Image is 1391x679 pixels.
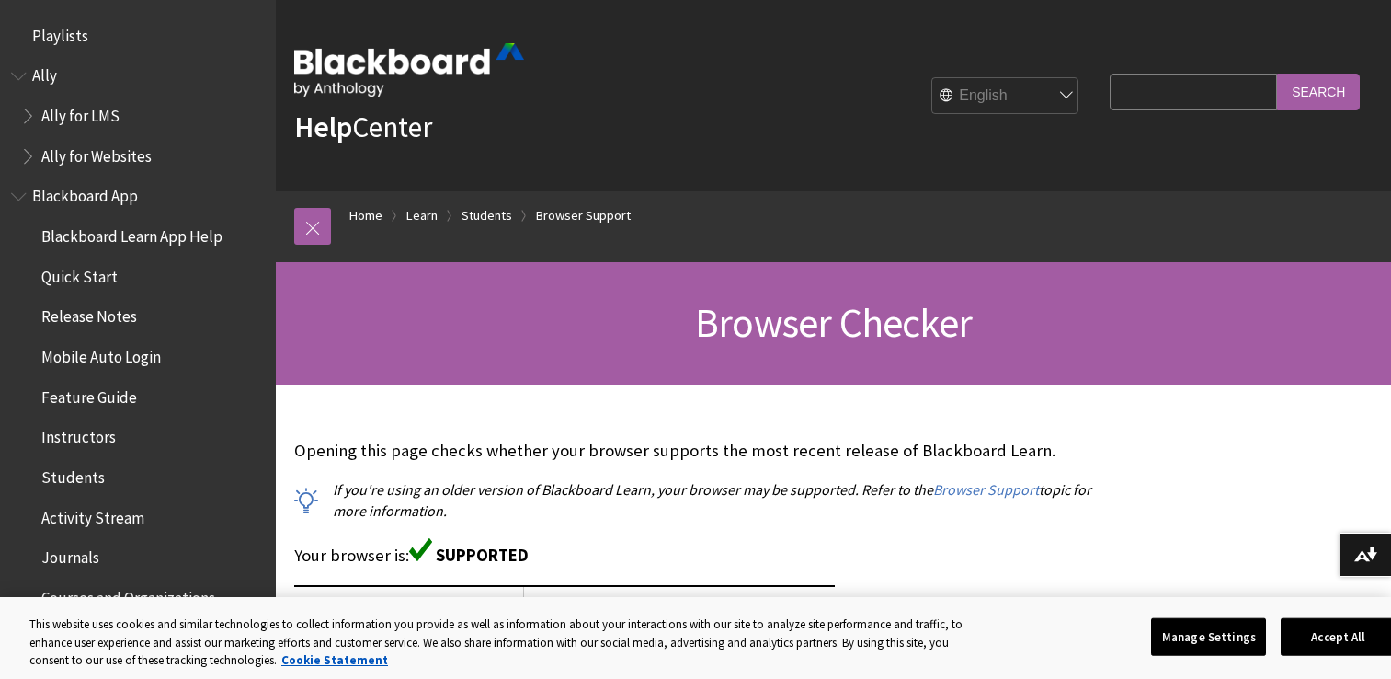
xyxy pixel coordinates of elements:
[294,109,352,145] strong: Help
[41,422,116,447] span: Instructors
[41,341,161,366] span: Mobile Auto Login
[41,221,222,246] span: Blackboard Learn App Help
[41,543,99,568] span: Journals
[41,141,152,166] span: Ally for Websites
[41,582,215,607] span: Courses and Organizations
[41,382,137,407] span: Feature Guide
[41,462,105,487] span: Students
[536,204,631,227] a: Browser Support
[406,204,438,227] a: Learn
[294,479,1100,521] p: If you're using an older version of Blackboard Learn, your browser may be supported. Refer to the...
[349,204,382,227] a: Home
[41,261,118,286] span: Quick Start
[11,61,265,172] nav: Book outline for Anthology Ally Help
[29,616,974,670] div: This website uses cookies and similar technologies to collect information you provide as well as ...
[436,545,529,566] span: SUPPORTED
[281,652,388,668] a: More information about your privacy, opens in a new tab
[294,109,432,145] a: HelpCenter
[1277,74,1360,109] input: Search
[294,538,1100,568] p: Your browser is:
[11,20,265,52] nav: Book outline for Playlists
[932,78,1079,115] select: Site Language Selector
[294,43,524,97] img: Blackboard by Anthology
[695,297,972,348] span: Browser Checker
[294,586,524,634] td: Operating System
[32,181,138,206] span: Blackboard App
[41,100,120,125] span: Ally for LMS
[409,538,432,561] img: Green supported icon
[462,204,512,227] a: Students
[41,502,144,527] span: Activity Stream
[32,61,57,86] span: Ally
[933,480,1039,500] a: Browser Support
[1151,617,1266,656] button: Manage Settings
[32,20,88,45] span: Playlists
[294,439,1100,463] p: Opening this page checks whether your browser supports the most recent release of Blackboard Learn.
[41,302,137,327] span: Release Notes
